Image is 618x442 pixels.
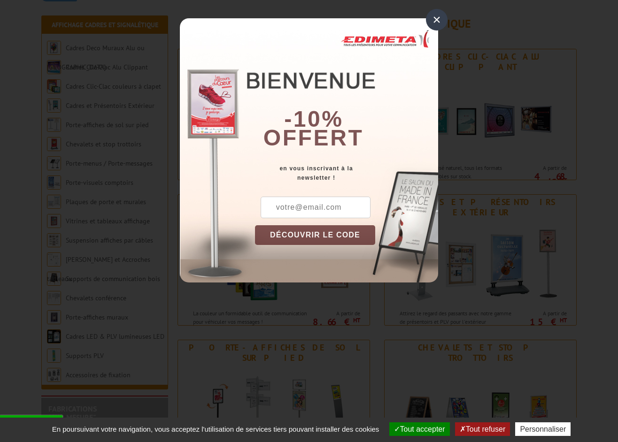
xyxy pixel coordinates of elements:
button: Tout refuser [455,422,510,436]
div: en vous inscrivant à la newsletter ! [255,164,438,183]
b: -10% [284,107,343,131]
button: DÉCOUVRIR LE CODE [255,225,375,245]
input: votre@email.com [261,197,371,218]
div: × [426,9,448,30]
button: Tout accepter [389,422,450,436]
button: Personnaliser (fenêtre modale) [515,422,571,436]
font: offert [263,125,364,150]
span: En poursuivant votre navigation, vous acceptez l'utilisation de services tiers pouvant installer ... [47,425,384,433]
